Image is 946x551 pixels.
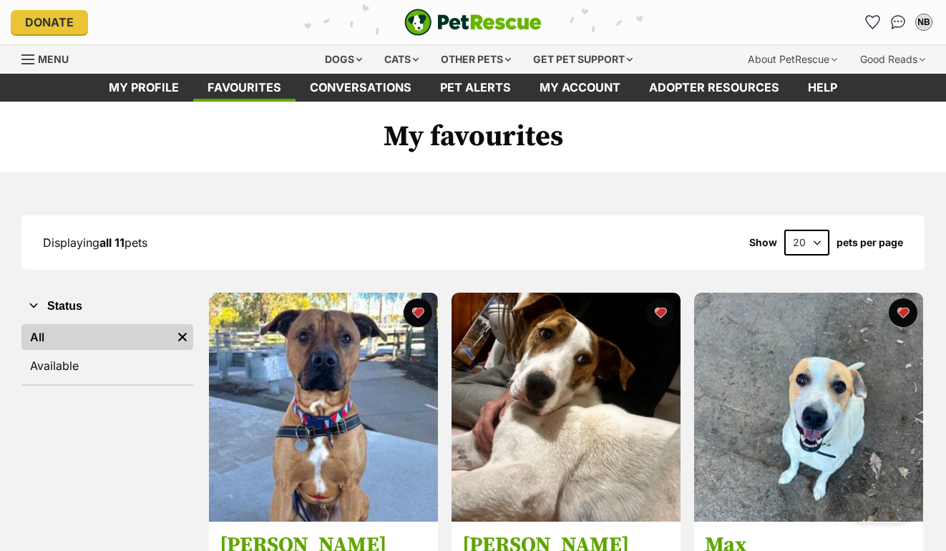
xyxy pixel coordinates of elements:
[374,45,429,74] div: Cats
[525,74,635,102] a: My account
[193,74,296,102] a: Favourites
[912,11,935,34] button: My account
[21,297,193,316] button: Status
[296,74,426,102] a: conversations
[837,237,903,248] label: pets per page
[635,74,794,102] a: Adopter resources
[404,9,542,36] img: logo-e224e6f780fb5917bec1dbf3a21bbac754714ae5b6737aabdf751b685950b380.svg
[21,353,193,379] a: Available
[38,53,69,65] span: Menu
[794,74,852,102] a: Help
[404,9,542,36] a: PetRescue
[426,74,525,102] a: Pet alerts
[452,293,681,522] img: Hank
[21,45,79,71] a: Menu
[99,235,125,250] strong: all 11
[11,10,88,34] a: Donate
[21,324,172,350] a: All
[21,321,193,384] div: Status
[94,74,193,102] a: My profile
[749,237,777,248] span: Show
[431,45,521,74] div: Other pets
[646,298,675,327] button: favourite
[861,11,884,34] a: Favourites
[891,15,906,29] img: chat-41dd97257d64d25036548639549fe6c8038ab92f7586957e7f3b1b290dea8141.svg
[889,298,917,327] button: favourite
[917,15,931,29] div: NB
[842,479,917,522] iframe: Help Scout Beacon - Open
[887,11,910,34] a: Conversations
[315,45,372,74] div: Dogs
[172,324,193,350] a: Remove filter
[209,293,438,522] img: Lawson
[43,235,147,250] span: Displaying pets
[694,293,923,522] img: Max
[404,298,432,327] button: favourite
[523,45,643,74] div: Get pet support
[738,45,847,74] div: About PetRescue
[861,11,935,34] ul: Account quick links
[850,45,935,74] div: Good Reads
